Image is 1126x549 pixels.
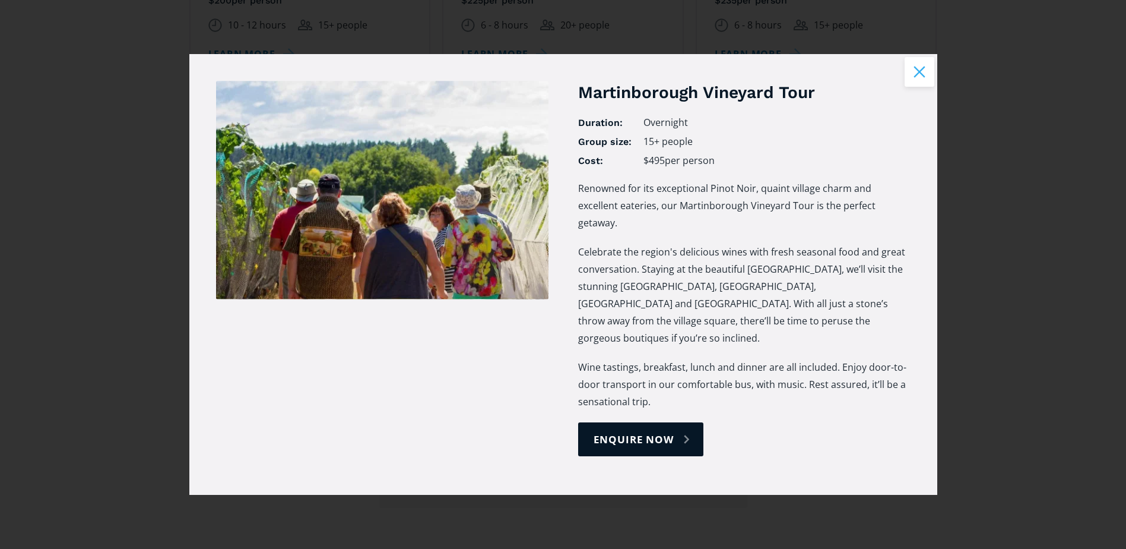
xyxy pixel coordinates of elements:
p: Celebrate the region's delicious wines with fresh seasonal food and great conversation. Staying a... [578,244,911,347]
h3: Martinborough Vineyard Tour [578,81,911,104]
p: Renowned for its exceptional Pinot Noir, quaint village charm and excellent eateries, our Martinb... [578,180,911,232]
h4: Duration: [578,116,632,130]
div: Overnight [643,116,911,130]
p: Wine tastings, breakfast, lunch and dinner are all included. Enjoy door-to-door transport in our ... [578,359,911,411]
h4: Cost: [578,154,632,168]
div: 495 [649,154,665,167]
a: enquire now [578,422,703,456]
div: 15+ people [643,135,911,149]
div: per person [665,154,715,167]
img: Martinborough Vineyard Tour [216,81,548,299]
button: Close modal [905,57,934,87]
h4: Group size: [578,135,632,149]
div: $ [643,154,649,167]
